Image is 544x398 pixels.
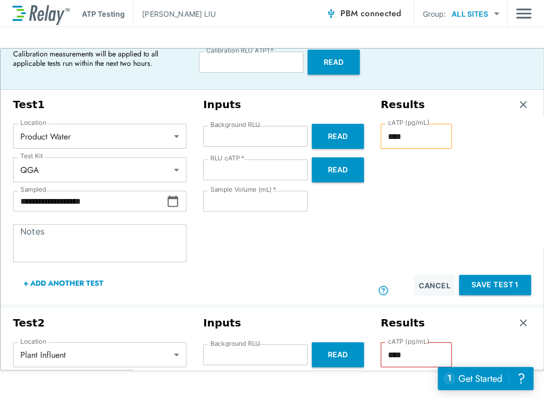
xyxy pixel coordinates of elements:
[20,337,46,345] label: Location
[13,271,114,296] button: + Add Another Test
[203,98,364,111] h3: Inputs
[206,47,274,54] label: Calibration RLU ATP1
[82,8,125,19] p: ATP Testing
[13,126,186,147] div: Product Water
[518,318,528,328] img: Remove
[13,191,167,212] input: Choose date, selected date is Sep 3, 2025
[203,317,364,330] h3: Inputs
[518,99,528,110] img: Remove
[20,153,43,160] label: Test Kit
[312,342,364,367] button: Read
[312,124,364,149] button: Read
[340,6,401,21] span: PBM
[414,275,455,296] button: Cancel
[13,159,186,180] div: QGA
[308,50,360,75] button: Read
[326,8,336,19] img: Connected Icon
[422,8,446,19] p: Group:
[13,317,186,330] h3: Test 2
[13,98,186,111] h3: Test 1
[210,340,260,347] label: Background RLU
[142,8,216,19] p: [PERSON_NAME] LIU
[388,119,429,126] label: cATP (pg/mL)
[381,98,425,111] h3: Results
[20,119,46,126] label: Location
[312,157,364,182] button: Read
[388,337,429,345] label: cATP (pg/mL)
[516,4,531,24] button: Main menu
[210,155,244,162] label: RLU cATP
[210,186,276,193] label: Sample Volume (mL)
[516,4,531,24] img: Drawer Icon
[20,186,46,193] label: Sampled
[13,49,180,68] p: Calibration measurements will be applied to all applicable tests run within the next two hours.
[13,3,69,25] img: LuminUltra Relay
[322,3,405,24] button: PBM connected
[437,367,534,390] iframe: Resource center
[13,344,186,365] div: Plant Influent
[210,121,260,128] label: Background RLU
[459,275,531,295] button: Save Test 1
[381,317,425,330] h3: Results
[361,7,401,19] span: connected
